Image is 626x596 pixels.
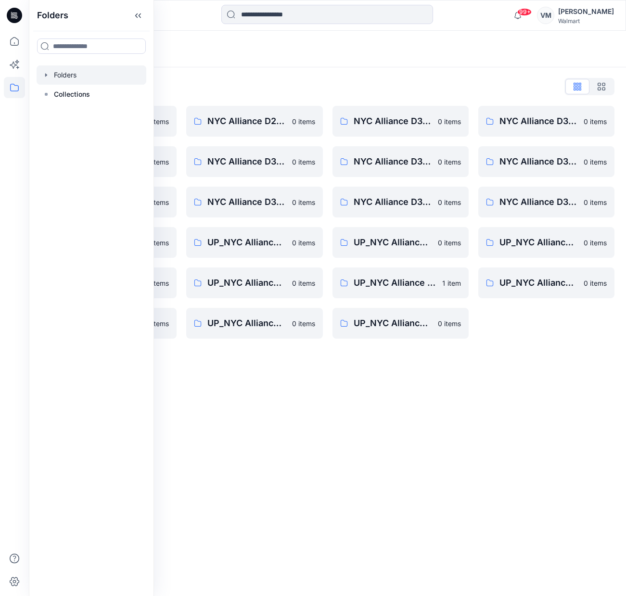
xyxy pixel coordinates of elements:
[354,155,432,168] p: NYC Alliance D34 [DEMOGRAPHIC_DATA] Dresses
[207,195,286,209] p: NYC Alliance D34 [DEMOGRAPHIC_DATA] Sweaters
[499,236,578,249] p: UP_NYC Alliance D34 [DEMOGRAPHIC_DATA] Bottoms
[207,236,286,249] p: UP_NYC Alliance D33 Girls Tops & Sweaters
[186,146,322,177] a: NYC Alliance D34 [DEMOGRAPHIC_DATA] Bottoms0 items
[207,276,286,290] p: UP_NYC Alliance D34 [DEMOGRAPHIC_DATA] Jackets/ Woven Tops
[442,278,461,288] p: 1 item
[478,227,614,258] a: UP_NYC Alliance D34 [DEMOGRAPHIC_DATA] Bottoms0 items
[478,267,614,298] a: UP_NYC Alliance D34 [DEMOGRAPHIC_DATA] Sweaters0 items
[558,6,614,17] div: [PERSON_NAME]
[146,157,169,167] p: 0 items
[478,146,614,177] a: NYC Alliance D34 [DEMOGRAPHIC_DATA] Jackets/ Woven Tops0 items
[584,157,607,167] p: 0 items
[584,278,607,288] p: 0 items
[332,267,469,298] a: UP_NYC Alliance D34 [DEMOGRAPHIC_DATA] Knit Tops1 item
[332,187,469,217] a: NYC Alliance D34 Plus Bottoms0 items
[438,116,461,127] p: 0 items
[438,238,461,248] p: 0 items
[146,116,169,127] p: 0 items
[54,89,90,100] p: Collections
[186,267,322,298] a: UP_NYC Alliance D34 [DEMOGRAPHIC_DATA] Jackets/ Woven Tops0 items
[332,308,469,339] a: UP_NYC Alliance D34 Plus Tops, Sweaters and Dresses0 items
[478,187,614,217] a: NYC Alliance D34 Plus Knit/Woven Tops0 items
[332,106,469,137] a: NYC Alliance D31 Accessories0 items
[438,197,461,207] p: 0 items
[146,238,169,248] p: 0 items
[332,227,469,258] a: UP_NYC Alliance D34 Activewear Sweaters0 items
[292,116,315,127] p: 0 items
[292,318,315,329] p: 0 items
[499,276,578,290] p: UP_NYC Alliance D34 [DEMOGRAPHIC_DATA] Sweaters
[186,106,322,137] a: NYC Alliance D29 Maternity0 items
[584,197,607,207] p: 0 items
[478,106,614,137] a: NYC Alliance D33 Girls Knit/Woven Tops0 items
[499,114,578,128] p: NYC Alliance D33 Girls Knit/Woven Tops
[499,155,578,168] p: NYC Alliance D34 [DEMOGRAPHIC_DATA] Jackets/ Woven Tops
[146,318,169,329] p: 0 items
[292,157,315,167] p: 0 items
[517,8,532,16] span: 99+
[186,187,322,217] a: NYC Alliance D34 [DEMOGRAPHIC_DATA] Sweaters0 items
[292,238,315,248] p: 0 items
[207,155,286,168] p: NYC Alliance D34 [DEMOGRAPHIC_DATA] Bottoms
[438,318,461,329] p: 0 items
[207,114,286,128] p: NYC Alliance D29 Maternity
[332,146,469,177] a: NYC Alliance D34 [DEMOGRAPHIC_DATA] Dresses0 items
[146,197,169,207] p: 0 items
[354,195,432,209] p: NYC Alliance D34 Plus Bottoms
[354,317,432,330] p: UP_NYC Alliance D34 Plus Tops, Sweaters and Dresses
[584,116,607,127] p: 0 items
[499,195,578,209] p: NYC Alliance D34 Plus Knit/Woven Tops
[292,278,315,288] p: 0 items
[146,278,169,288] p: 0 items
[558,17,614,25] div: Walmart
[354,114,432,128] p: NYC Alliance D31 Accessories
[584,238,607,248] p: 0 items
[438,157,461,167] p: 0 items
[354,276,436,290] p: UP_NYC Alliance D34 [DEMOGRAPHIC_DATA] Knit Tops
[207,317,286,330] p: UP_NYC Alliance D34 Plus Tops, Dresses and Sweaters
[186,227,322,258] a: UP_NYC Alliance D33 Girls Tops & Sweaters0 items
[537,7,554,24] div: VM
[292,197,315,207] p: 0 items
[186,308,322,339] a: UP_NYC Alliance D34 Plus Tops, Dresses and Sweaters0 items
[354,236,432,249] p: UP_NYC Alliance D34 Activewear Sweaters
